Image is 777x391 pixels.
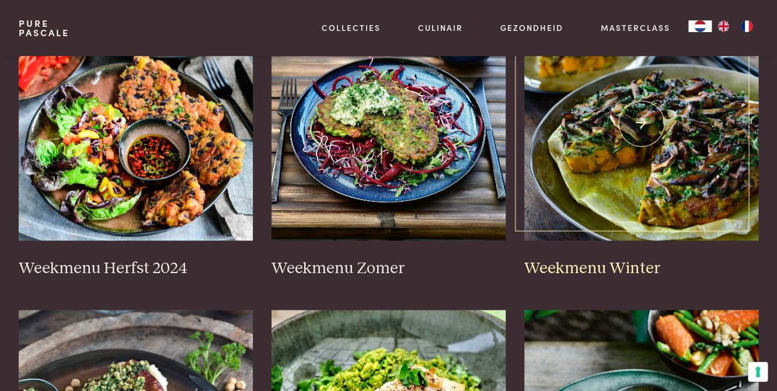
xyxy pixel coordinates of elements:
a: Collecties [322,22,381,34]
a: Weekmenu Zomer Weekmenu Zomer [271,7,506,279]
a: EN [712,20,735,32]
h3: Weekmenu Winter [524,259,758,279]
aside: Language selected: Nederlands [688,20,758,32]
div: Language [688,20,712,32]
h3: Weekmenu Herfst 2024 [19,259,253,279]
a: Culinair [418,22,463,34]
a: Gezondheid [500,22,563,34]
img: Weekmenu Herfst 2024 [19,7,253,240]
img: Weekmenu Winter [524,7,758,240]
a: NL [688,20,712,32]
h3: Weekmenu Zomer [271,259,506,279]
a: Weekmenu Winter Weekmenu Winter [524,7,758,279]
a: Masterclass [600,22,670,34]
img: Weekmenu Zomer [271,7,506,240]
button: Uw voorkeuren voor toestemming voor trackingtechnologieën [748,362,768,382]
a: Weekmenu Herfst 2024 Weekmenu Herfst 2024 [19,7,253,279]
a: FR [735,20,758,32]
a: PurePascale [19,19,69,37]
ul: Language list [712,20,758,32]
